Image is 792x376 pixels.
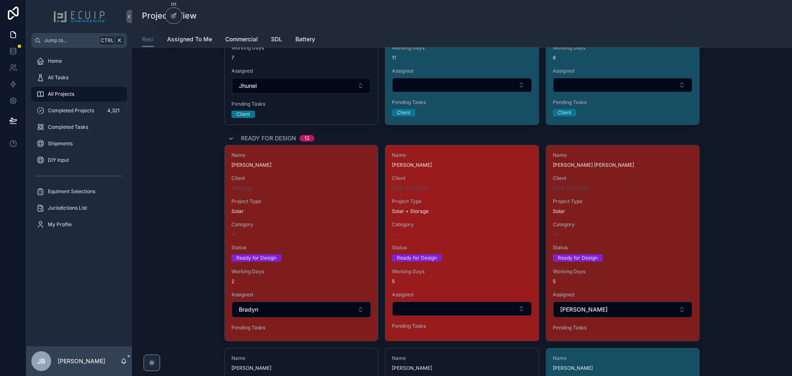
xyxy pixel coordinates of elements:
[48,140,73,147] span: Shipments
[224,145,378,341] a: Name[PERSON_NAME]Client4IEnergyProject TypeSolarCategory--StatusReady for DesignWorking Days2Assi...
[48,74,68,81] span: All Tasks
[553,268,693,275] span: Working Days
[231,45,371,51] span: Working Days
[553,324,693,331] span: Pending Tasks
[231,278,371,285] span: 2
[48,205,87,211] span: Jurisdictions List
[553,68,693,74] span: Assigned
[31,33,127,48] button: Jump to...CtrlK
[44,37,97,44] span: Jump to...
[392,54,532,61] span: 11
[236,254,276,262] div: Ready for Design
[392,268,532,275] span: Working Days
[392,221,532,228] span: Category
[53,10,105,23] img: App logo
[31,103,127,118] a: Completed Projects4,321
[239,305,258,314] span: Bradyn
[397,254,437,262] div: Ready for Design
[232,78,371,94] button: Select Button
[392,302,531,316] button: Select Button
[231,365,371,371] span: [PERSON_NAME]
[553,78,692,92] button: Select Button
[231,244,371,251] span: Status
[31,54,127,69] a: Home
[48,188,95,195] span: Equiment Selections
[48,221,72,228] span: My Profile
[392,45,532,51] span: Working Days
[553,54,693,61] span: 8
[553,162,693,168] span: [PERSON_NAME] [PERSON_NAME]
[392,78,531,92] button: Select Button
[48,58,62,64] span: Home
[558,109,571,116] div: Client
[385,145,539,341] a: Name[PERSON_NAME]ClientSolar Tech ElecProject TypeSolar + StorageCategory--StatusReady for Design...
[553,221,693,228] span: Category
[392,291,532,298] span: Assigned
[48,91,74,97] span: All Projects
[231,152,371,158] span: Name
[392,99,532,106] span: Pending Tasks
[31,70,127,85] a: All Tasks
[546,145,700,341] a: Name[PERSON_NAME] [PERSON_NAME]ClientSolar Tech ElecProject TypeSolarCategory--StatusReady for De...
[553,99,693,106] span: Pending Tasks
[231,101,371,107] span: Pending Tasks
[105,106,122,116] div: 4,321
[231,324,371,331] span: Pending Tasks
[31,153,127,168] a: DIY Input
[58,357,105,365] p: [PERSON_NAME]
[142,10,197,21] h1: Projects View
[231,198,371,205] span: Project Type
[167,32,212,48] a: Assigned To Me
[31,217,127,232] a: My Profile
[392,208,429,215] span: Solar + Storage
[295,35,315,43] span: Battery
[225,32,258,48] a: Commercial
[271,32,282,48] a: SDL
[392,323,532,329] span: Pending Tasks
[241,134,296,142] span: Ready for Design
[553,244,693,251] span: Status
[553,152,693,158] span: Name
[231,175,371,182] span: Client
[48,157,69,163] span: DIY Input
[392,185,428,192] a: Solar Tech Elec
[232,302,371,317] button: Select Button
[553,302,692,317] button: Select Button
[271,35,282,43] span: SDL
[231,221,371,228] span: Category
[231,185,252,192] a: 4IEnergy
[397,109,410,116] div: Client
[31,184,127,199] a: Equiment Selections
[31,136,127,151] a: Shipments
[553,365,693,371] span: [PERSON_NAME]
[167,35,212,43] span: Assigned To Me
[392,365,532,371] span: [PERSON_NAME]
[553,175,693,182] span: Client
[553,185,589,192] a: Solar Tech Elec
[553,355,693,362] span: Name
[553,291,693,298] span: Assigned
[225,35,258,43] span: Commercial
[142,35,154,43] span: Resi
[392,152,532,158] span: Name
[553,231,558,238] span: --
[231,268,371,275] span: Working Days
[48,107,94,114] span: Completed Projects
[392,231,397,238] span: --
[558,254,598,262] div: Ready for Design
[553,278,693,285] span: 5
[231,68,371,74] span: Assigned
[553,45,693,51] span: Working Days
[392,68,532,74] span: Assigned
[231,208,244,215] span: Solar
[48,124,88,130] span: Completed Tasks
[553,198,693,205] span: Project Type
[231,162,371,168] span: [PERSON_NAME]
[142,32,154,47] a: Resi
[231,54,371,61] span: 7
[116,37,123,44] span: K
[231,355,371,362] span: Name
